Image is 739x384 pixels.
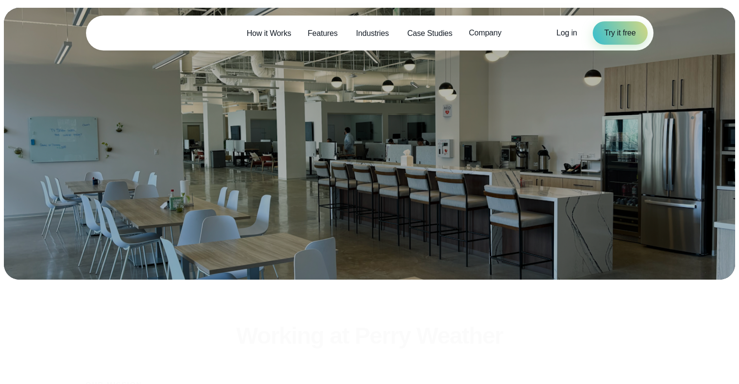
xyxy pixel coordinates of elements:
[399,23,461,43] a: Case Studies
[308,28,338,39] span: Features
[247,28,292,39] span: How it Works
[593,21,648,45] a: Try it free
[469,27,501,39] span: Company
[239,23,300,43] a: How it Works
[356,28,389,39] span: Industries
[407,28,452,39] span: Case Studies
[604,27,636,39] span: Try it free
[556,29,577,37] span: Log in
[556,27,577,39] a: Log in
